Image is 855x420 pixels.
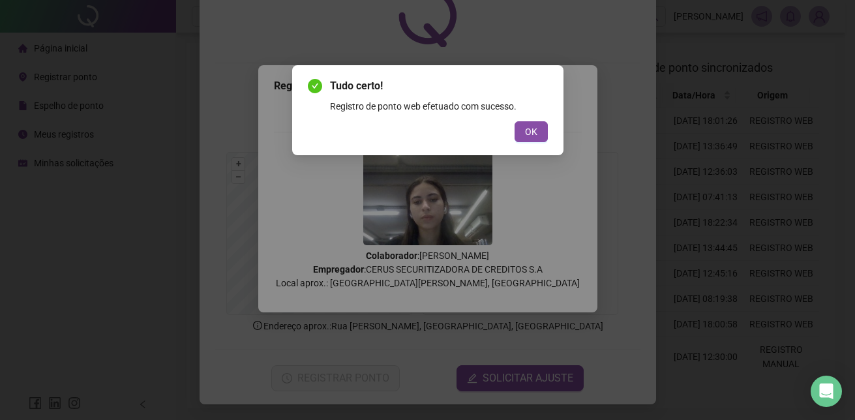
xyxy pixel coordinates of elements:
span: Tudo certo! [330,78,548,94]
div: Open Intercom Messenger [811,376,842,407]
button: OK [515,121,548,142]
span: check-circle [308,79,322,93]
div: Registro de ponto web efetuado com sucesso. [330,99,548,113]
span: OK [525,125,537,139]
